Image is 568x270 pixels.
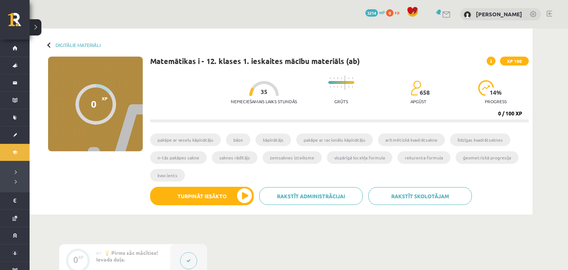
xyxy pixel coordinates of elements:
a: Digitālie materiāli [55,42,101,48]
a: 3214 mP [365,9,385,15]
li: bāze [226,134,250,146]
img: icon-progress-161ccf0a02000e728c5f80fcf4c31c7af3da0e1684b2b1d7c360e028c24a22f1.svg [478,80,494,96]
img: icon-short-line-57e1e144782c952c97e751825c79c345078a6d821885a25fce030b3d8c18986b.svg [330,86,331,88]
li: līdzīgas kvadrātsaknes [450,134,510,146]
li: pakāpe ar veselu kāpinātāju [150,134,221,146]
h1: Matemātikas i - 12. klases 1. ieskaites mācību materiāls (ab) [150,57,360,65]
a: Rakstīt administrācijai [259,187,363,205]
div: 0 [73,256,78,263]
img: icon-short-line-57e1e144782c952c97e751825c79c345078a6d821885a25fce030b3d8c18986b.svg [341,77,342,79]
img: icon-short-line-57e1e144782c952c97e751825c79c345078a6d821885a25fce030b3d8c18986b.svg [337,86,338,88]
span: XP 100 [500,57,529,65]
a: [PERSON_NAME] [476,10,522,18]
a: Rakstīt skolotājam [368,187,472,205]
a: Rīgas 1. Tālmācības vidusskola [8,13,30,31]
li: aritmētiskā kvadrātsakne [378,134,445,146]
li: vispārīgā locekļa formula [327,151,392,164]
li: kāpinātājs [256,134,291,146]
li: zemsaknes izteiksme [263,151,322,164]
span: 3214 [365,9,378,17]
span: #1 [96,250,102,256]
li: kvocients [150,169,185,182]
span: 💡 Pirms sāc mācīties! Ievada daļa. [96,249,158,263]
img: Karīna Caune [464,11,471,18]
img: icon-short-line-57e1e144782c952c97e751825c79c345078a6d821885a25fce030b3d8c18986b.svg [330,77,331,79]
p: progress [485,99,507,104]
li: n-tās pakāpes sakne [150,151,207,164]
li: rekurenta formula [398,151,450,164]
span: mP [379,9,385,15]
img: students-c634bb4e5e11cddfef0936a35e636f08e4e9abd3cc4e673bd6f9a4125e45ecb1.svg [410,80,421,96]
p: Grūts [334,99,348,104]
div: 0 [91,98,97,109]
p: apgūst [410,99,426,104]
span: XP [102,96,108,101]
span: 14 % [490,89,502,96]
img: icon-short-line-57e1e144782c952c97e751825c79c345078a6d821885a25fce030b3d8c18986b.svg [341,86,342,88]
div: XP [78,255,84,259]
img: icon-short-line-57e1e144782c952c97e751825c79c345078a6d821885a25fce030b3d8c18986b.svg [348,86,349,88]
li: saknes rādītājs [212,151,257,164]
img: icon-short-line-57e1e144782c952c97e751825c79c345078a6d821885a25fce030b3d8c18986b.svg [348,77,349,79]
span: xp [395,9,399,15]
button: Turpināt iesākto [150,187,254,205]
span: 0 [386,9,393,17]
img: icon-short-line-57e1e144782c952c97e751825c79c345078a6d821885a25fce030b3d8c18986b.svg [352,77,353,79]
img: icon-long-line-d9ea69661e0d244f92f715978eff75569469978d946b2353a9bb055b3ed8787d.svg [345,75,345,90]
a: 0 xp [386,9,403,15]
img: icon-short-line-57e1e144782c952c97e751825c79c345078a6d821885a25fce030b3d8c18986b.svg [352,86,353,88]
img: icon-short-line-57e1e144782c952c97e751825c79c345078a6d821885a25fce030b3d8c18986b.svg [337,77,338,79]
span: 658 [420,89,430,96]
span: 35 [261,88,267,95]
li: pakāpe ar racionālu kāpinātāju [296,134,373,146]
p: Nepieciešamais laiks stundās [231,99,297,104]
li: ģeometriskā progresija [456,151,518,164]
